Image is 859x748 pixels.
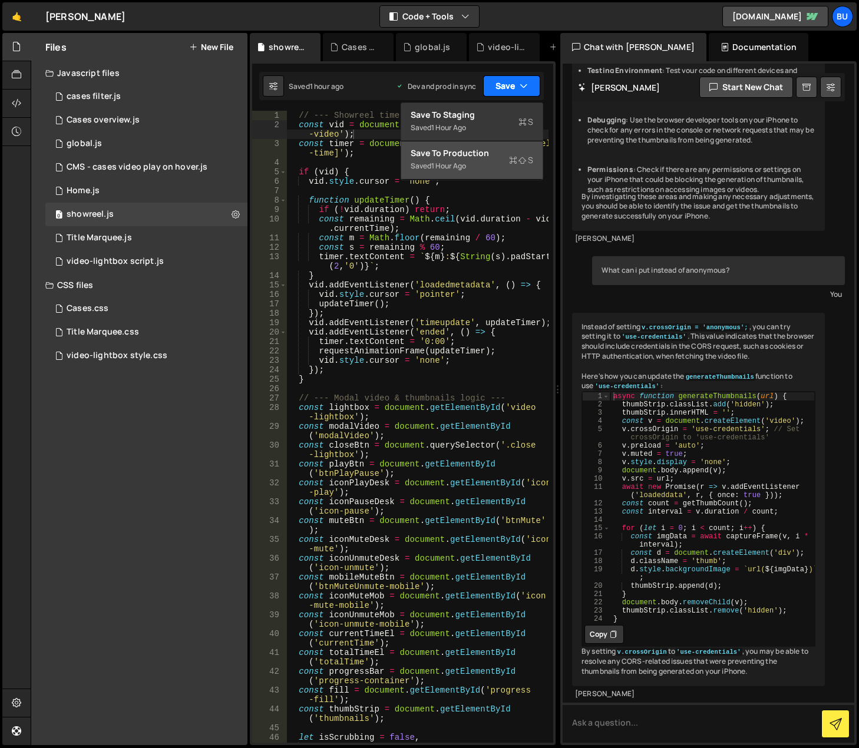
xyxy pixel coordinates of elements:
div: 34 [252,516,287,535]
div: 26 [252,384,287,393]
div: 7 [252,186,287,196]
div: 42 [252,667,287,686]
div: 10 [252,214,287,233]
div: 1 hour ago [431,123,466,133]
div: 22 [252,346,287,356]
div: 33 [252,497,287,516]
div: 12 [583,499,610,508]
div: [PERSON_NAME] [45,9,125,24]
div: Cases.css [67,303,108,314]
div: 12 [252,243,287,252]
div: Saved [411,159,533,173]
div: 16080/45757.css [45,297,247,320]
div: 14 [252,271,287,280]
div: 4 [252,158,287,167]
div: Javascript files [31,61,247,85]
strong: Debugging [587,115,626,125]
div: 45 [252,723,287,733]
div: 3 [583,409,610,417]
div: CMS - cases video play on hover.js [67,162,207,173]
span: S [518,116,533,128]
div: 40 [252,629,287,648]
div: 24 [252,365,287,375]
div: 2 [583,401,610,409]
div: 19 [252,318,287,327]
div: 16080/43141.js [45,155,247,179]
div: showreel.js [67,209,114,220]
div: Instead of setting , you can try setting it to . This value indicates that the browser should inc... [572,313,825,686]
div: video-lightbox style.css [67,350,167,361]
div: 6 [583,442,610,450]
div: 28 [252,403,287,422]
div: 6 [252,177,287,186]
div: 39 [252,610,287,629]
code: v.crossOrigin = 'anonymous'; [640,323,749,332]
div: 16080/43136.js [45,179,247,203]
div: Cases overview.js [342,41,379,53]
div: 21 [583,590,610,598]
div: 8 [583,458,610,466]
div: 18 [583,557,610,565]
div: 16 [583,532,610,549]
div: 13 [583,508,610,516]
div: 10 [583,475,610,483]
div: 18 [252,309,287,318]
button: Code + Tools [380,6,479,27]
div: [PERSON_NAME] [575,689,822,699]
a: Bu [832,6,853,27]
li: : Use the browser developer tools on your iPhone to check for any errors in the console or networ... [587,115,815,145]
div: Documentation [709,33,808,61]
div: 15 [583,524,610,532]
div: 19 [583,565,610,582]
h2: Files [45,41,67,54]
div: 29 [252,422,287,441]
div: 2 [252,120,287,139]
div: 35 [252,535,287,554]
button: New File [189,42,233,52]
a: [DOMAIN_NAME] [722,6,828,27]
div: global.js [415,41,450,53]
code: 'use-credentials' [675,648,742,656]
div: 13 [252,252,287,271]
div: Chat with [PERSON_NAME] [560,33,706,61]
div: video-lightbox style.css [45,344,247,368]
div: 7 [583,450,610,458]
div: 22 [583,598,610,607]
div: Cases overview.js [67,115,140,125]
div: Saved [289,81,343,91]
div: 23 [583,607,610,615]
div: Dev and prod in sync [396,81,476,91]
div: Title Marquee.js [67,233,132,243]
div: 1 hour ago [310,81,344,91]
button: Start new chat [699,77,793,98]
a: 🤙 [2,2,31,31]
div: 41 [252,648,287,667]
span: 0 [55,211,62,220]
div: Save to Production [411,147,533,159]
div: You [595,288,842,300]
div: 9 [583,466,610,475]
div: showreel.js [269,41,306,53]
div: 46 [252,733,287,742]
div: 23 [252,356,287,365]
div: [PERSON_NAME] [575,234,822,244]
div: 17 [252,299,287,309]
li: : Check if there are any permissions or settings on your iPhone that could be blocking the genera... [587,165,815,194]
div: 16080/43930.css [45,320,247,344]
div: 21 [252,337,287,346]
h2: [PERSON_NAME] [578,82,660,93]
div: Home.js [67,186,100,196]
strong: Testing Environment [587,65,662,75]
div: Title Marquee.css [67,327,139,337]
div: 37 [252,572,287,591]
code: generateThumbnails [685,373,755,381]
div: 44 [252,704,287,723]
div: 3 [252,139,287,158]
div: global.js [67,138,102,149]
div: Saved [411,121,533,135]
div: 36 [252,554,287,572]
div: 4 [583,417,610,425]
div: 27 [252,393,287,403]
div: 38 [252,591,287,610]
